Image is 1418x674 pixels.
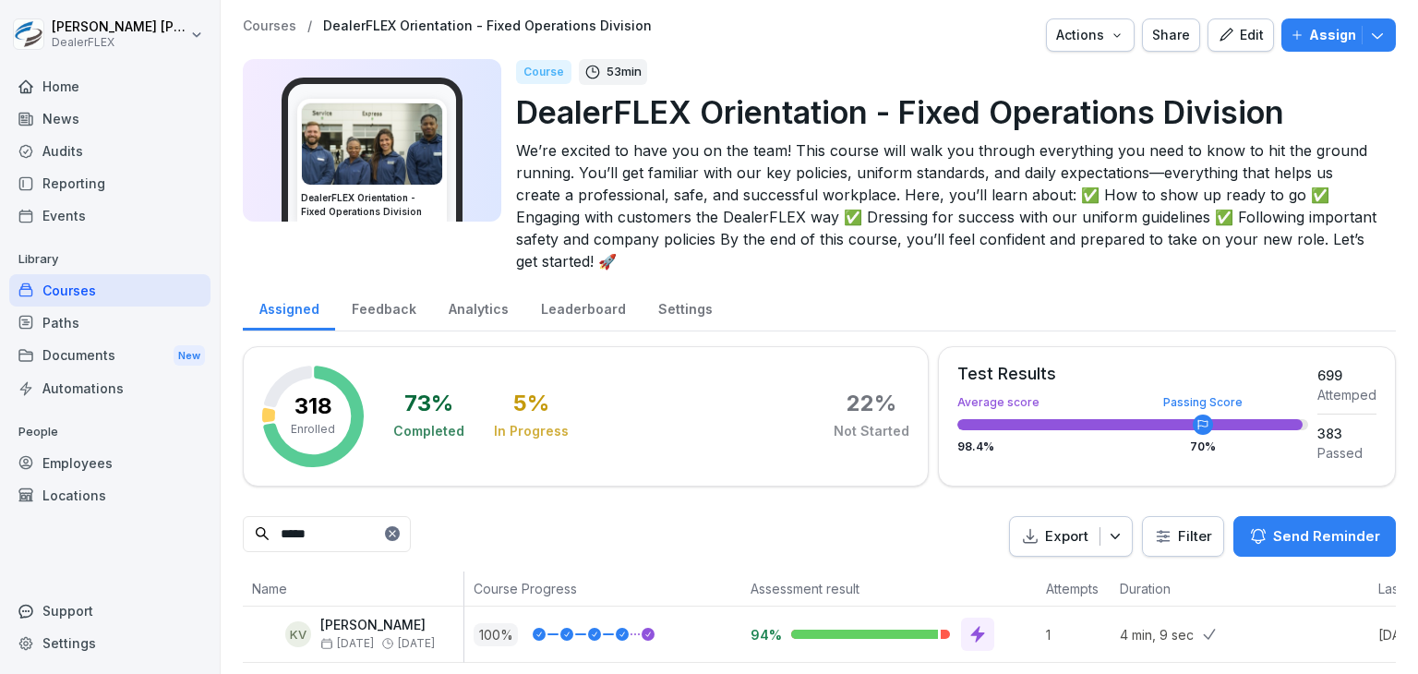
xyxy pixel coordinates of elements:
[1045,526,1088,548] p: Export
[9,627,210,659] a: Settings
[751,579,1027,598] p: Assessment result
[9,307,210,339] a: Paths
[957,441,1308,452] div: 98.4 %
[1163,397,1243,408] div: Passing Score
[9,274,210,307] a: Courses
[9,70,210,102] a: Home
[9,372,210,404] a: Automations
[9,135,210,167] a: Audits
[1120,625,1203,644] p: 4 min, 9 sec
[1154,527,1212,546] div: Filter
[52,36,186,49] p: DealerFLEX
[52,19,186,35] p: [PERSON_NAME] [PERSON_NAME]
[335,283,432,331] a: Feedback
[516,139,1381,272] p: We’re excited to have you on the team! This course will walk you through everything you need to k...
[642,283,728,331] a: Settings
[9,245,210,274] p: Library
[524,283,642,331] a: Leaderboard
[1273,526,1380,547] p: Send Reminder
[1233,516,1396,557] button: Send Reminder
[516,89,1381,136] p: DealerFLEX Orientation - Fixed Operations Division
[1208,18,1274,52] button: Edit
[607,63,642,81] p: 53 min
[516,60,571,84] div: Course
[302,103,442,185] img: v4gv5ils26c0z8ite08yagn2.png
[243,283,335,331] a: Assigned
[9,479,210,512] a: Locations
[1046,18,1135,52] button: Actions
[1281,18,1396,52] button: Assign
[307,18,312,34] p: /
[393,422,464,440] div: Completed
[1218,25,1264,45] div: Edit
[9,447,210,479] a: Employees
[751,626,776,644] p: 94%
[174,345,205,367] div: New
[1317,385,1376,404] div: Attemped
[1309,25,1356,45] p: Assign
[9,339,210,373] a: DocumentsNew
[323,18,652,34] a: DealerFLEX Orientation - Fixed Operations Division
[1120,579,1194,598] p: Duration
[1317,424,1376,443] div: 383
[432,283,524,331] a: Analytics
[252,579,454,598] p: Name
[1046,625,1111,644] p: 1
[494,422,569,440] div: In Progress
[243,18,296,34] a: Courses
[9,167,210,199] a: Reporting
[404,392,453,415] div: 73 %
[1152,25,1190,45] div: Share
[847,392,896,415] div: 22 %
[513,392,549,415] div: 5 %
[9,339,210,373] div: Documents
[1046,579,1101,598] p: Attempts
[320,637,374,650] span: [DATE]
[291,421,335,438] p: Enrolled
[957,366,1308,382] div: Test Results
[1317,443,1376,463] div: Passed
[1142,18,1200,52] button: Share
[9,417,210,447] p: People
[320,618,435,633] p: [PERSON_NAME]
[294,395,332,417] p: 318
[1056,25,1124,45] div: Actions
[285,621,311,647] div: KV
[398,637,435,650] span: [DATE]
[9,595,210,627] div: Support
[1143,517,1223,557] button: Filter
[9,102,210,135] a: News
[301,191,443,219] h3: DealerFLEX Orientation - Fixed Operations Division
[474,623,518,646] p: 100 %
[1317,366,1376,385] div: 699
[834,422,909,440] div: Not Started
[474,579,732,598] p: Course Progress
[9,199,210,232] a: Events
[1009,516,1133,558] button: Export
[957,397,1308,408] div: Average score
[1190,441,1216,452] div: 70 %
